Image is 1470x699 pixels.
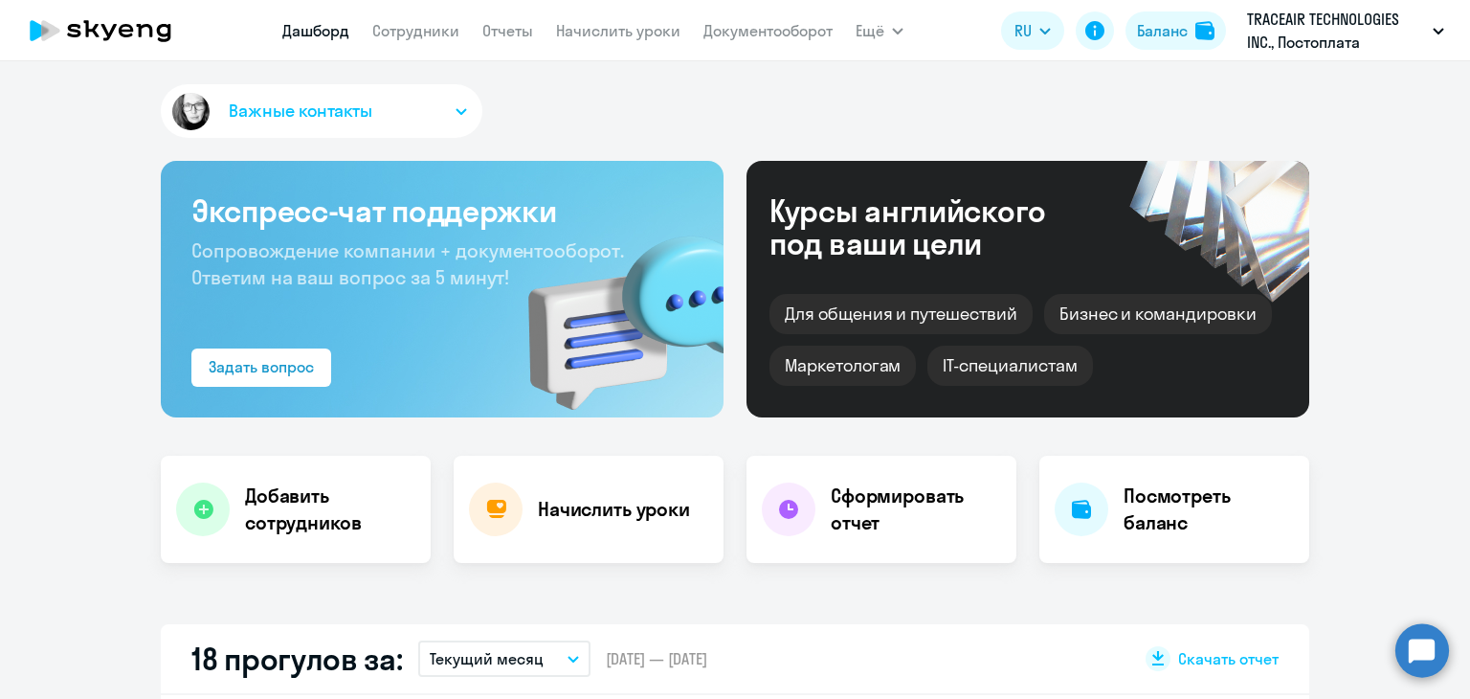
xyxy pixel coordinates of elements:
[856,19,884,42] span: Ещё
[418,641,590,677] button: Текущий месяц
[191,238,624,289] span: Сопровождение компании + документооборот. Ответим на ваш вопрос за 5 минут!
[161,84,482,138] button: Важные контакты
[606,648,707,669] span: [DATE] — [DATE]
[538,496,690,523] h4: Начислить уроки
[1247,8,1425,54] p: TRACEAIR TECHNOLOGIES INC., Постоплата
[1137,19,1188,42] div: Баланс
[282,21,349,40] a: Дашборд
[430,647,544,670] p: Текущий месяц
[927,346,1092,386] div: IT-специалистам
[209,355,314,378] div: Задать вопрос
[229,99,372,124] span: Важные контакты
[1195,21,1214,40] img: balance
[703,21,833,40] a: Документооборот
[1178,648,1279,669] span: Скачать отчет
[372,21,459,40] a: Сотрудники
[856,11,903,50] button: Ещё
[1044,294,1272,334] div: Бизнес и командировки
[1001,11,1064,50] button: RU
[501,202,724,417] img: bg-img
[191,192,693,230] h3: Экспресс-чат поддержки
[168,89,213,134] img: avatar
[245,483,415,536] h4: Добавить сотрудников
[831,483,1001,536] h4: Сформировать отчет
[769,194,1097,259] div: Курсы английского под ваши цели
[769,294,1033,334] div: Для общения и путешествий
[1124,483,1294,536] h4: Посмотреть баланс
[1014,19,1032,42] span: RU
[191,349,331,387] button: Задать вопрос
[1237,8,1454,54] button: TRACEAIR TECHNOLOGIES INC., Постоплата
[191,640,403,678] h2: 18 прогулов за:
[1125,11,1226,50] button: Балансbalance
[482,21,533,40] a: Отчеты
[556,21,680,40] a: Начислить уроки
[769,346,916,386] div: Маркетологам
